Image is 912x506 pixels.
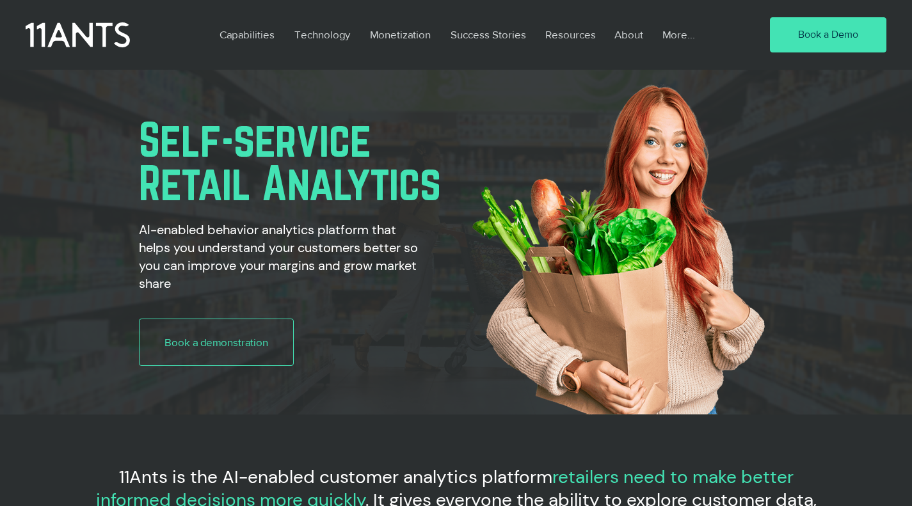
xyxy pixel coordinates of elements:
a: Success Stories [441,20,536,49]
a: Technology [285,20,360,49]
a: Monetization [360,20,441,49]
p: Capabilities [213,20,281,49]
p: Monetization [364,20,437,49]
p: About [608,20,650,49]
p: More... [656,20,701,49]
nav: Site [210,20,733,49]
p: Technology [288,20,356,49]
p: Resources [539,20,602,49]
a: Book a demonstration [139,319,294,366]
span: Self-service [139,113,371,166]
a: Resources [536,20,605,49]
a: About [605,20,653,49]
span: Retail Analytics [139,157,441,209]
span: 11Ants is the AI-enabled customer analytics platform [119,465,552,489]
a: Capabilities [210,20,285,49]
h2: AI-enabled behavior analytics platform that helps you understand your customers better so you can... [139,221,419,292]
a: Book a Demo [770,17,886,53]
span: Book a demonstration [164,335,268,350]
span: Book a Demo [798,28,858,42]
p: Success Stories [444,20,532,49]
